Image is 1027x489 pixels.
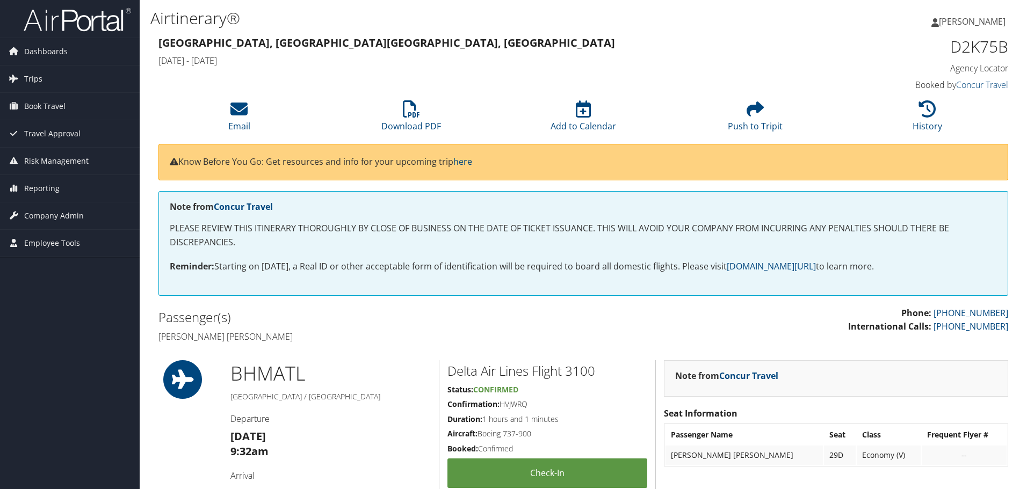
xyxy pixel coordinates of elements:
[447,443,478,454] strong: Booked:
[939,16,1006,27] span: [PERSON_NAME]
[675,370,778,382] strong: Note from
[230,360,431,387] h1: BHM ATL
[473,384,518,395] span: Confirmed
[24,65,42,92] span: Trips
[230,429,266,443] strong: [DATE]
[170,201,273,213] strong: Note from
[934,320,1008,332] a: [PHONE_NUMBER]
[158,308,575,326] h2: Passenger(s)
[808,79,1008,91] h4: Booked by
[719,370,778,382] a: Concur Travel
[956,79,1008,91] a: Concur Travel
[927,450,1001,460] div: --
[230,444,269,458] strong: 9:32am
[24,202,84,229] span: Company Admin
[24,148,89,174] span: Risk Management
[230,413,431,425] h4: Departure
[381,106,441,132] a: Download PDF
[228,106,250,132] a: Email
[158,55,792,67] h4: [DATE] - [DATE]
[24,38,68,65] span: Dashboards
[447,414,482,424] strong: Duration:
[447,458,647,488] a: Check-in
[664,407,737,419] strong: Seat Information
[214,201,273,213] a: Concur Travel
[24,175,60,202] span: Reporting
[447,362,647,380] h2: Delta Air Lines Flight 3100
[848,320,931,332] strong: International Calls:
[922,425,1007,444] th: Frequent Flyer #
[447,399,500,409] strong: Confirmation:
[447,428,647,439] h5: Boeing 737-900
[447,384,473,395] strong: Status:
[666,425,823,444] th: Passenger Name
[230,391,431,402] h5: [GEOGRAPHIC_DATA] / [GEOGRAPHIC_DATA]
[824,425,856,444] th: Seat
[170,155,997,169] p: Know Before You Go: Get resources and info for your upcoming trip
[857,446,920,465] td: Economy (V)
[447,428,478,439] strong: Aircraft:
[158,331,575,342] h4: [PERSON_NAME] [PERSON_NAME]
[170,260,214,272] strong: Reminder:
[808,35,1008,58] h1: D2K75B
[808,62,1008,74] h4: Agency Locator
[453,156,472,167] a: here
[150,7,728,30] h1: Airtinerary®
[24,93,66,120] span: Book Travel
[913,106,942,132] a: History
[728,106,783,132] a: Push to Tripit
[934,307,1008,319] a: [PHONE_NUMBER]
[447,399,647,410] h5: HVJWRQ
[447,443,647,454] h5: Confirmed
[158,35,615,50] strong: [GEOGRAPHIC_DATA], [GEOGRAPHIC_DATA] [GEOGRAPHIC_DATA], [GEOGRAPHIC_DATA]
[857,425,920,444] th: Class
[24,7,131,32] img: airportal-logo.png
[666,446,823,465] td: [PERSON_NAME] [PERSON_NAME]
[24,120,81,147] span: Travel Approval
[824,446,856,465] td: 29D
[931,5,1016,38] a: [PERSON_NAME]
[447,414,647,425] h5: 1 hours and 1 minutes
[24,230,80,257] span: Employee Tools
[170,222,997,249] p: PLEASE REVIEW THIS ITINERARY THOROUGHLY BY CLOSE OF BUSINESS ON THE DATE OF TICKET ISSUANCE. THIS...
[230,470,431,481] h4: Arrival
[727,260,816,272] a: [DOMAIN_NAME][URL]
[901,307,931,319] strong: Phone:
[170,260,997,274] p: Starting on [DATE], a Real ID or other acceptable form of identification will be required to boar...
[551,106,616,132] a: Add to Calendar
